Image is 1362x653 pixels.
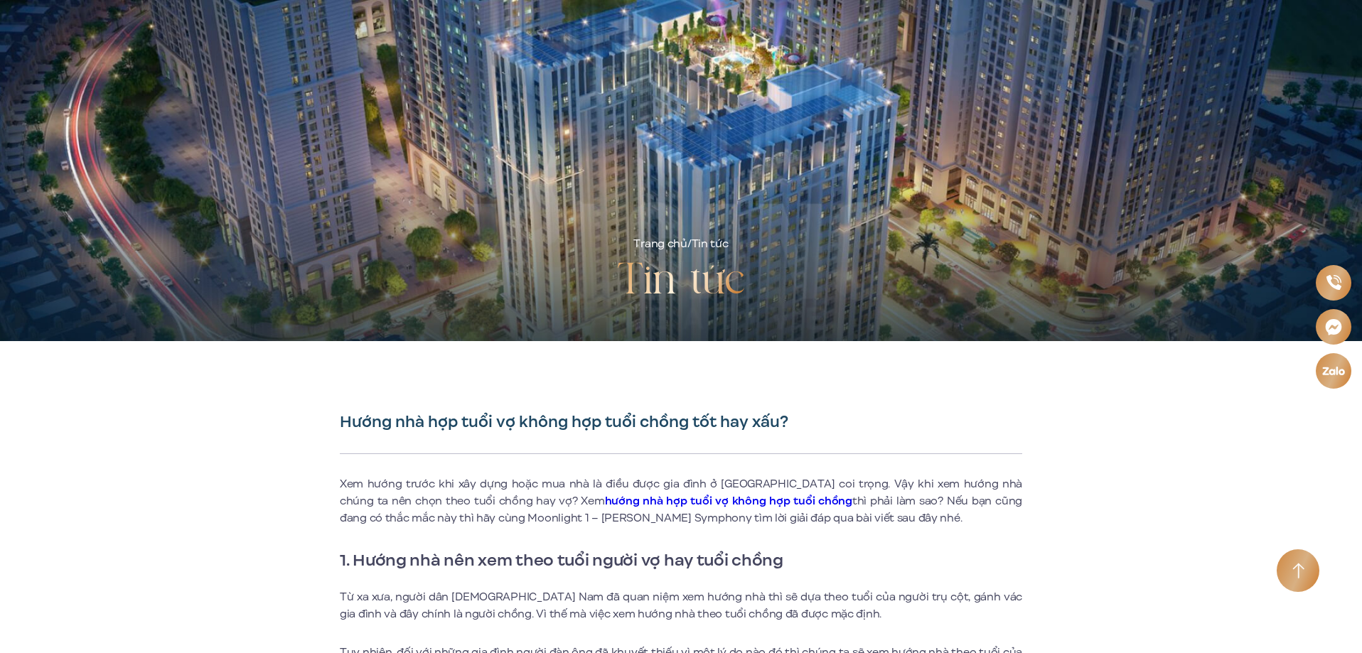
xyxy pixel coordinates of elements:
[340,475,1022,527] p: Xem hướng trước khi xây dựng hoặc mua nhà là điều được gia đình ở [GEOGRAPHIC_DATA] coi trọng. Vậ...
[340,548,783,572] strong: 1. Hướng nhà nên xem theo tuổi người vợ hay tuổi chồng
[692,236,729,252] span: Tin tức
[633,236,728,253] div: /
[666,493,852,509] strong: hợp tuổi vợ không hợp tuổi chồng
[1321,363,1346,377] img: Zalo icon
[605,493,663,509] strong: hướng nhà
[633,236,687,252] a: Trang chủ
[340,588,1022,622] p: Từ xa xưa, người dân [DEMOGRAPHIC_DATA] Nam đã quan niệm xem hướng nhà thì sẽ dựa theo tuổi của n...
[617,253,745,310] h2: Tin tức
[1324,274,1343,292] img: Phone icon
[1292,563,1304,579] img: Arrow icon
[340,412,1022,432] h1: Hướng nhà hợp tuổi vợ không hợp tuổi chồng tốt hay xấu?
[1323,316,1344,337] img: Messenger icon
[605,493,852,509] a: hướng nhà hợp tuổi vợ không hợp tuổi chồng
